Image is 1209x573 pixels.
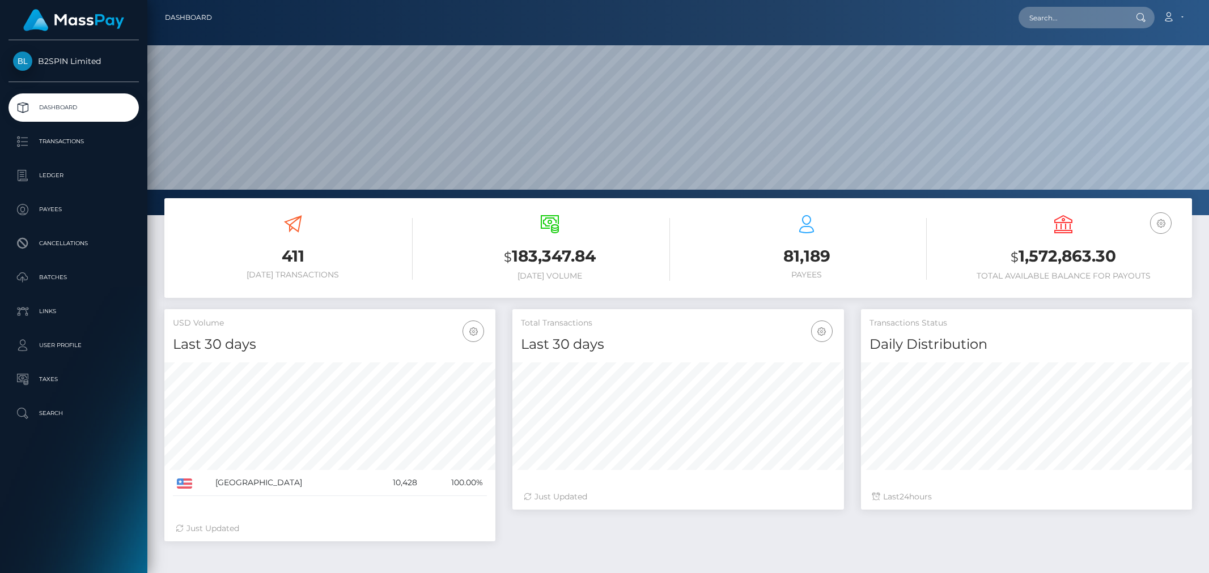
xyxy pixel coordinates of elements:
h3: 183,347.84 [430,245,669,268]
p: Cancellations [13,235,134,252]
a: Taxes [9,365,139,394]
span: 24 [900,491,909,502]
div: Just Updated [524,491,832,503]
td: 100.00% [421,470,487,496]
a: Cancellations [9,229,139,258]
div: Last hours [872,491,1181,503]
p: User Profile [13,337,134,354]
h4: Last 30 days [173,335,487,354]
h3: 1,572,863.30 [944,245,1183,268]
td: 10,428 [368,470,421,496]
a: Dashboard [9,93,139,122]
a: Payees [9,195,139,224]
input: Search... [1019,7,1125,28]
img: B2SPIN Limited [13,52,32,71]
p: Search [13,405,134,422]
h4: Last 30 days [521,335,835,354]
p: Ledger [13,167,134,184]
img: MassPay Logo [23,9,124,31]
a: Search [9,399,139,427]
h5: USD Volume [173,318,487,329]
p: Payees [13,201,134,218]
td: [GEOGRAPHIC_DATA] [211,470,368,496]
span: B2SPIN Limited [9,56,139,66]
a: Dashboard [165,6,212,29]
h5: Total Transactions [521,318,835,329]
a: Transactions [9,127,139,156]
h3: 81,189 [687,245,927,267]
a: Batches [9,263,139,292]
h6: Payees [687,270,927,280]
p: Batches [13,269,134,286]
a: Ledger [9,161,139,190]
h5: Transactions Status [869,318,1183,329]
p: Links [13,303,134,320]
h4: Daily Distribution [869,335,1183,354]
h6: [DATE] Volume [430,271,669,281]
h3: 411 [173,245,413,267]
small: $ [1011,249,1019,265]
h6: Total Available Balance for Payouts [944,271,1183,281]
a: User Profile [9,331,139,360]
div: Just Updated [176,523,484,534]
p: Transactions [13,133,134,150]
a: Links [9,297,139,326]
p: Dashboard [13,99,134,116]
small: $ [504,249,512,265]
p: Taxes [13,371,134,388]
img: US.png [177,478,192,489]
h6: [DATE] Transactions [173,270,413,280]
